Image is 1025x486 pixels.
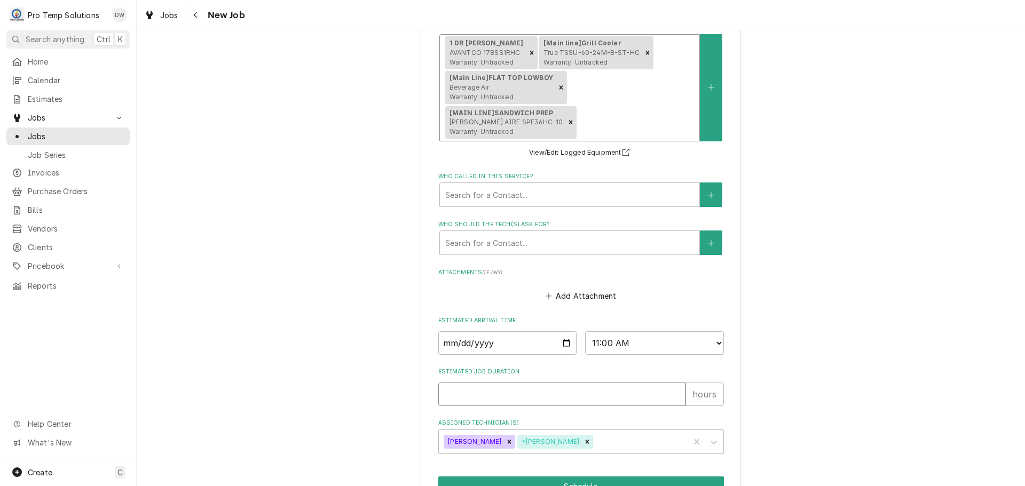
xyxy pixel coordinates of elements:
[438,316,724,325] label: Estimated Arrival Time
[438,172,724,207] div: Who called in this service?
[438,268,724,304] div: Attachments
[527,146,634,160] button: View/Edit Logged Equipment
[450,83,514,101] span: Beverage Air Warranty: Untracked
[26,34,84,45] span: Search anything
[438,172,724,181] label: Who called in this service?
[708,84,714,91] svg: Create New Equipment
[6,90,130,108] a: Estimates
[700,230,722,255] button: Create New Contact
[6,109,130,126] a: Go to Jobs
[204,8,245,22] span: New Job
[450,74,553,82] strong: [Main Line] FLAT TOP LOWBOY
[160,10,178,21] span: Jobs
[10,7,25,22] div: Pro Temp Solutions's Avatar
[438,268,724,277] label: Attachments
[438,419,724,453] div: Assigned Technician(s)
[438,331,577,355] input: Date
[438,368,724,376] label: Estimated Job Duration
[450,118,563,136] span: [PERSON_NAME] AIRE SPE36HC-10 Warranty: Untracked
[438,23,724,159] div: Equipment
[28,468,52,477] span: Create
[585,331,724,355] select: Time Select
[438,220,724,255] div: Who should the tech(s) ask for?
[482,269,502,275] span: ( if any )
[708,240,714,247] svg: Create New Contact
[6,434,130,451] a: Go to What's New
[6,164,130,181] a: Invoices
[112,7,127,22] div: DW
[28,280,124,291] span: Reports
[700,182,722,207] button: Create New Contact
[543,289,618,304] button: Add Attachment
[28,223,124,234] span: Vendors
[444,435,503,449] div: [PERSON_NAME]
[438,368,724,405] div: Estimated Job Duration
[685,383,724,406] div: hours
[450,109,554,117] strong: [MAIN LINE] SANDWICH PREP
[6,71,130,89] a: Calendar
[6,201,130,219] a: Bills
[28,93,124,105] span: Estimates
[565,106,577,139] div: Remove [object Object]
[438,316,724,354] div: Estimated Arrival Time
[526,36,538,69] div: Remove [object Object]
[6,415,130,433] a: Go to Help Center
[112,7,127,22] div: Dana Williams's Avatar
[6,220,130,237] a: Vendors
[28,149,124,161] span: Job Series
[438,419,724,427] label: Assigned Technician(s)
[642,36,653,69] div: Remove [object Object]
[28,260,108,272] span: Pricebook
[28,112,108,123] span: Jobs
[28,204,124,216] span: Bills
[28,437,123,448] span: What's New
[10,7,25,22] div: P
[450,49,521,66] span: AVANTCO 178SS1RHC Warranty: Untracked
[450,39,524,47] strong: 1 DR [PERSON_NAME]
[28,418,123,429] span: Help Center
[117,467,123,478] span: C
[28,75,124,86] span: Calendar
[6,238,130,256] a: Clients
[28,131,124,142] span: Jobs
[28,242,124,253] span: Clients
[118,34,123,45] span: K
[6,128,130,145] a: Jobs
[6,277,130,294] a: Reports
[543,39,621,47] strong: [Main line] Grill Cooler
[6,257,130,275] a: Go to Pricebook
[6,146,130,164] a: Job Series
[28,167,124,178] span: Invoices
[517,435,581,449] div: *[PERSON_NAME]
[187,6,204,23] button: Navigate back
[97,34,111,45] span: Ctrl
[6,182,130,200] a: Purchase Orders
[708,192,714,199] svg: Create New Contact
[555,71,567,104] div: Remove [object Object]
[6,53,130,70] a: Home
[6,30,130,49] button: Search anythingCtrlK
[503,435,515,449] div: Remove Dakota Williams
[28,10,99,21] div: Pro Temp Solutions
[700,34,722,141] button: Create New Equipment
[581,435,593,449] div: Remove *Kevin Williams
[28,186,124,197] span: Purchase Orders
[28,56,124,67] span: Home
[140,6,183,24] a: Jobs
[438,220,724,229] label: Who should the tech(s) ask for?
[543,49,640,66] span: True TSSU-60-24M-B-ST-HC Warranty: Untracked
